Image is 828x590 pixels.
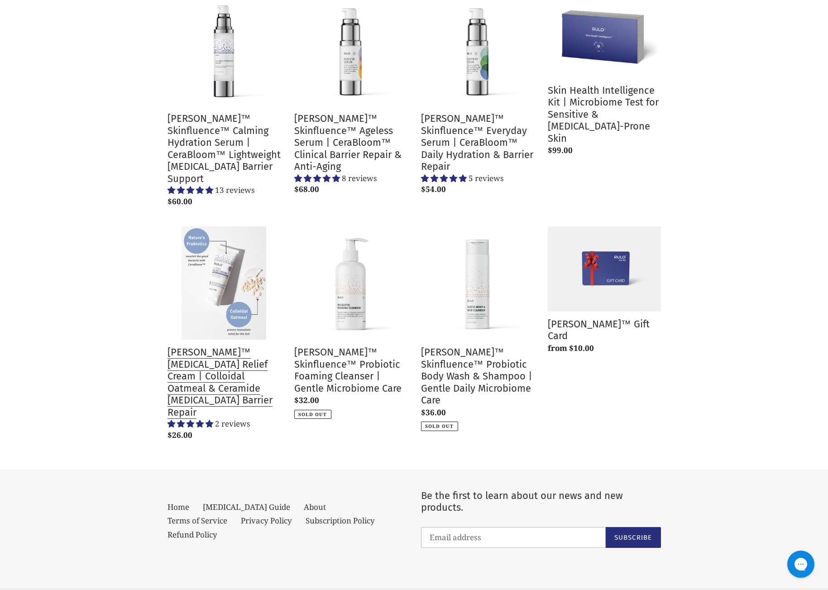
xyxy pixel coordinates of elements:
a: [MEDICAL_DATA] Guide [203,502,290,512]
a: Refund Policy [168,529,217,540]
span: Subscribe [614,533,652,542]
a: About [304,502,326,512]
p: Be the first to learn about our news and new products. [421,490,661,514]
iframe: Gorgias live chat messenger [783,547,819,581]
button: Subscribe [606,527,661,548]
a: Home [168,502,189,512]
a: Terms of Service [168,515,227,526]
a: Privacy Policy [241,515,292,526]
input: Email address [421,527,606,548]
a: Subscription Policy [306,515,375,526]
